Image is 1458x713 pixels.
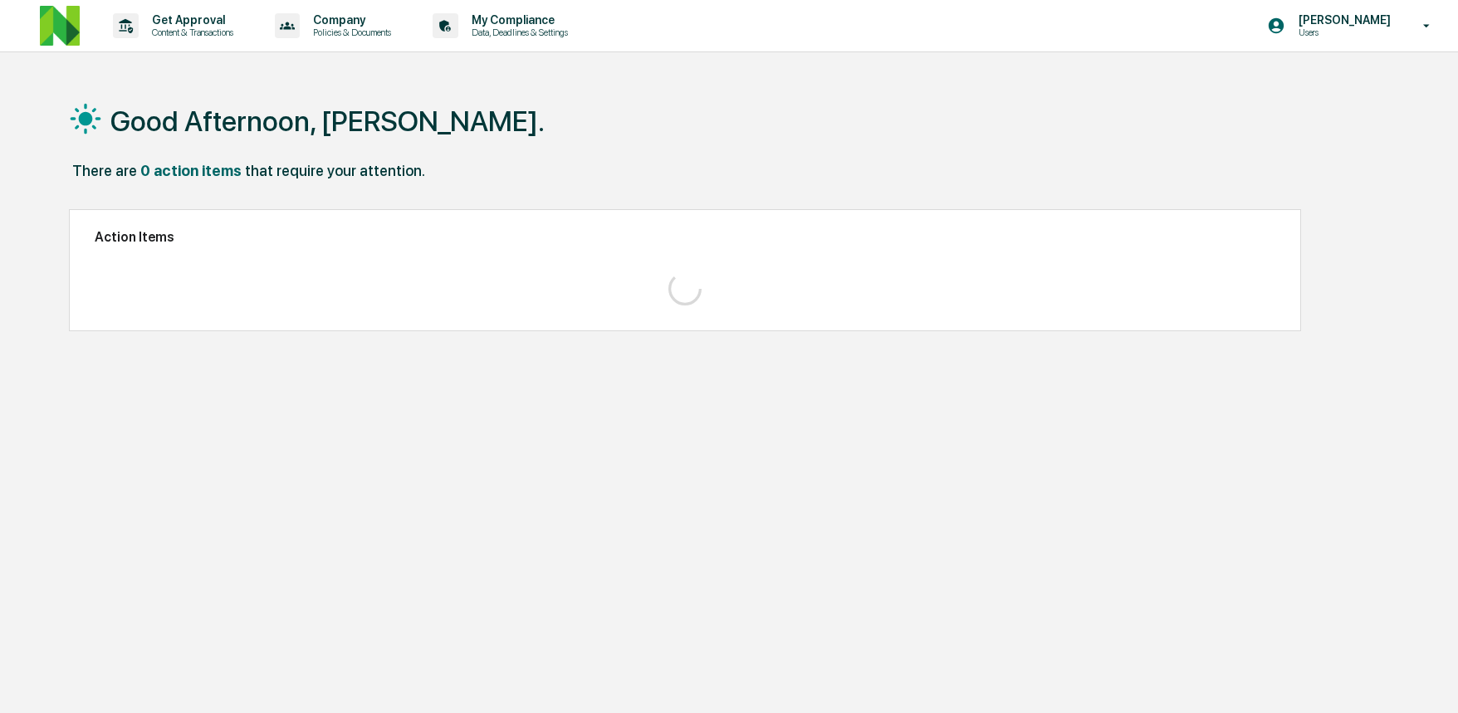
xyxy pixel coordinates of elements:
div: There are [72,162,137,179]
p: Data, Deadlines & Settings [458,27,576,38]
p: My Compliance [458,13,576,27]
div: 0 action items [140,162,242,179]
p: Company [300,13,399,27]
h1: Good Afternoon, [PERSON_NAME]. [110,105,545,138]
img: logo [40,6,80,46]
h2: Action Items [95,229,1275,245]
p: [PERSON_NAME] [1285,13,1399,27]
p: Get Approval [139,13,242,27]
p: Content & Transactions [139,27,242,38]
p: Policies & Documents [300,27,399,38]
p: Users [1285,27,1399,38]
div: that require your attention. [245,162,425,179]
